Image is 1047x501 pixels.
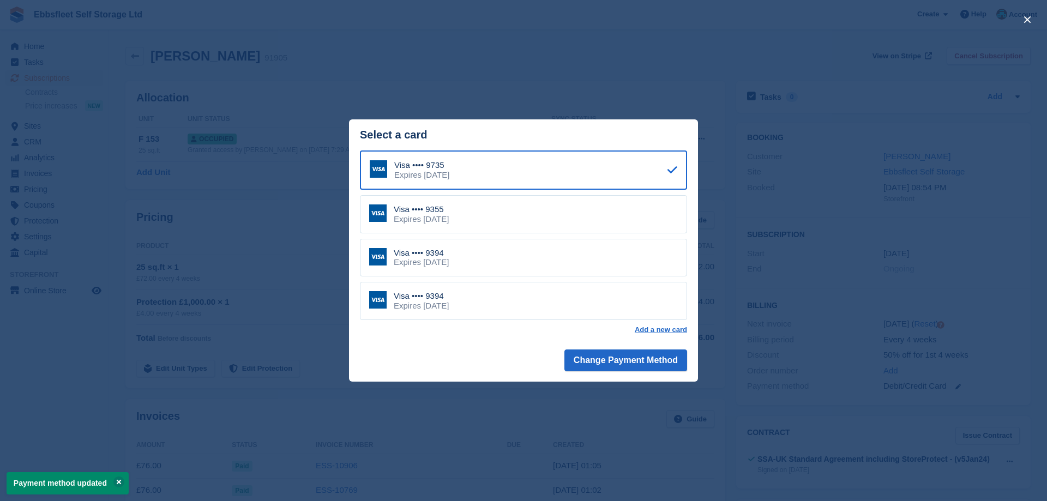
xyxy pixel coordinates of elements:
div: Expires [DATE] [394,257,449,267]
div: Visa •••• 9735 [394,160,449,170]
div: Expires [DATE] [394,170,449,180]
div: Visa •••• 9355 [394,204,449,214]
img: Visa Logo [369,204,387,222]
img: Visa Logo [369,291,387,309]
div: Visa •••• 9394 [394,248,449,258]
div: Visa •••• 9394 [394,291,449,301]
p: Payment method updated [7,472,129,494]
img: Visa Logo [370,160,387,178]
div: Expires [DATE] [394,214,449,224]
button: Change Payment Method [564,349,687,371]
div: Expires [DATE] [394,301,449,311]
img: Visa Logo [369,248,387,265]
div: Select a card [360,129,687,141]
a: Add a new card [635,325,687,334]
button: close [1019,11,1036,28]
